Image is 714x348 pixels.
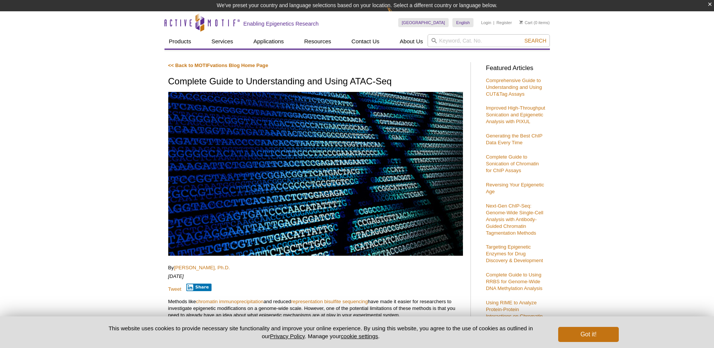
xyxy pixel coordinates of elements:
[96,324,546,340] p: This website uses cookies to provide necessary site functionality and improve your online experie...
[186,284,212,291] button: Share
[519,20,533,25] a: Cart
[291,299,368,304] a: representation bisulfite sequencing
[496,20,512,25] a: Register
[486,244,543,263] a: Targeting Epigenetic Enzymes for Drug Discovery & Development
[452,18,473,27] a: English
[168,273,184,279] em: [DATE]
[481,20,491,25] a: Login
[486,203,543,236] a: Next-Gen ChIP-Seq: Genome-Wide Single-Cell Analysis with Antibody-Guided Chromatin Tagmentation M...
[395,34,428,49] a: About Us
[486,272,542,291] a: Complete Guide to Using RRBS for Genome-Wide DNA Methylation Analysis
[168,63,268,68] a: << Back to MOTIFvations Blog Home Page
[168,76,463,87] h1: Complete Guide to Understanding and Using ATAC-Seq
[347,34,384,49] a: Contact Us
[387,6,407,23] img: Change Here
[486,65,546,72] h3: Featured Articles
[300,34,336,49] a: Resources
[249,34,288,49] a: Applications
[519,20,523,24] img: Your Cart
[398,18,449,27] a: [GEOGRAPHIC_DATA]
[519,18,550,27] li: (0 items)
[174,265,230,270] a: [PERSON_NAME], Ph.D.
[486,105,545,124] a: Improved High-Throughput Sonication and Epigenetic Analysis with PIXUL
[168,298,463,319] p: Methods like and reduced have made it easier for researchers to investigate epigenetic modificati...
[207,34,238,49] a: Services
[486,154,539,173] a: Complete Guide to Sonication of Chromatin for ChIP Assays
[524,38,546,44] span: Search
[168,264,463,271] p: By
[486,300,543,319] a: Using RIME to Analyze Protein-Protein Interactions on Chromatin
[428,34,550,47] input: Keyword, Cat. No.
[341,333,378,339] button: cookie settings
[270,333,304,339] a: Privacy Policy
[168,92,463,256] img: ATAC-Seq
[196,299,264,304] a: chromatin immunoprecipitation
[244,20,319,27] h2: Enabling Epigenetics Research
[486,182,544,194] a: Reversing Your Epigenetic Age
[486,78,542,97] a: Comprehensive Guide to Understanding and Using CUT&Tag Assays
[558,327,618,342] button: Got it!
[522,37,548,44] button: Search
[168,286,181,292] a: Tweet
[493,18,495,27] li: |
[486,133,542,145] a: Generating the Best ChIP Data Every Time
[164,34,196,49] a: Products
